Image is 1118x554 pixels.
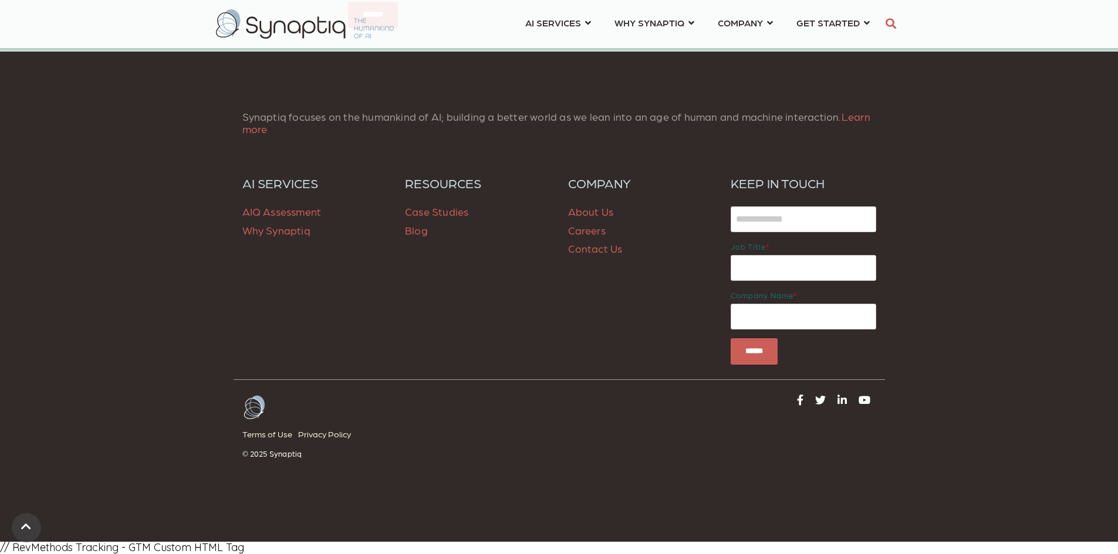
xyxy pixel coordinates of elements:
[718,15,763,30] span: COMPANY
[242,224,310,236] a: Why Synaptiq
[731,175,876,191] h6: KEEP IN TOUCH
[568,205,614,217] a: About Us
[242,110,870,135] span: Synaptiq focuses on the humankind of AI; building a better world as we lean into an age of human ...
[796,12,870,33] a: GET STARTED
[298,426,357,442] a: Privacy Policy
[614,12,694,33] a: WHY SYNAPTIQ
[731,291,793,300] span: Company name
[568,242,623,254] a: Contact Us
[525,15,581,30] span: AI SERVICES
[216,9,394,39] img: synaptiq logo-2
[405,175,550,191] a: RESOURCES
[242,449,550,458] p: © 2025 Synaptiq
[405,224,428,236] a: Blog
[405,205,468,217] a: Case Studies
[796,15,860,30] span: GET STARTED
[242,395,266,420] img: Arctic-White Butterfly logo
[242,110,870,135] a: Learn more
[242,426,550,449] div: Navigation Menu
[568,224,606,236] a: Careers
[731,242,766,251] span: Job title
[718,12,773,33] a: COMPANY
[242,175,388,191] a: AI SERVICES
[242,205,322,217] a: AIQ Assessment
[514,3,881,45] nav: menu
[525,12,591,33] a: AI SERVICES
[568,175,714,191] a: COMPANY
[614,15,684,30] span: WHY SYNAPTIQ
[242,426,298,442] a: Terms of Use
